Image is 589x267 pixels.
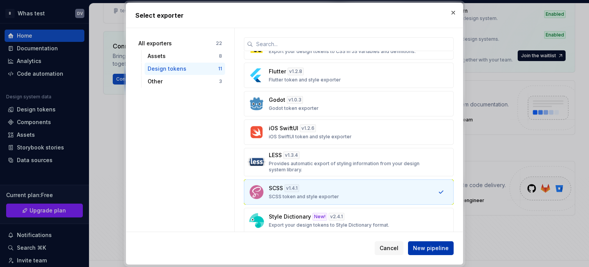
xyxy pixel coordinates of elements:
button: Design tokens11 [145,63,225,75]
div: Other [148,78,219,85]
div: v 1.2.8 [288,68,304,75]
div: 11 [218,66,222,72]
button: Style DictionaryNew!v2.4.1Export your design tokens to Style Dictionary format. [244,208,454,233]
p: LESS [269,151,282,159]
div: v 1.2.6 [300,124,316,132]
span: New pipeline [413,244,449,252]
div: v 2.4.1 [329,213,344,221]
button: Flutterv1.2.8Flutter token and style exporter [244,63,454,88]
p: iOS SwiftUI [269,124,298,132]
p: Godot [269,96,285,104]
div: v 1.3.4 [283,151,299,159]
button: Cancel [375,241,403,255]
p: Style Dictionary [269,213,311,221]
p: Provides automatic export of styling information from your design system library. [269,161,424,173]
button: SCSSv1.4.1SCSS token and style exporter [244,179,454,205]
div: 22 [216,40,222,46]
button: New pipeline [408,241,454,255]
p: Export your design tokens to CSS in JS variables and definitions. [269,48,416,55]
p: SCSS token and style exporter [269,194,339,200]
h2: Select exporter [135,11,454,20]
div: v 1.0.3 [287,96,303,104]
button: Other3 [145,75,225,88]
div: 3 [219,78,222,85]
input: Search... [253,37,454,51]
div: All exporters [138,40,216,47]
p: Flutter [269,68,286,75]
button: Godotv1.0.3Godot token exporter [244,91,454,116]
p: Flutter token and style exporter [269,77,341,83]
button: LESSv1.3.4Provides automatic export of styling information from your design system library. [244,148,454,176]
div: Design tokens [148,65,218,73]
div: Assets [148,52,219,60]
p: iOS SwiftUI token and style exporter [269,134,352,140]
button: All exporters22 [135,37,225,50]
p: SCSS [269,184,283,192]
button: iOS SwiftUIv1.2.6iOS SwiftUI token and style exporter [244,119,454,145]
p: Godot token exporter [269,105,319,111]
div: New! [313,213,327,221]
button: Assets8 [145,50,225,62]
span: Cancel [380,244,398,252]
div: v 1.4.1 [285,184,299,192]
div: 8 [219,53,222,59]
p: Export your design tokens to Style Dictionary format. [269,222,389,228]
